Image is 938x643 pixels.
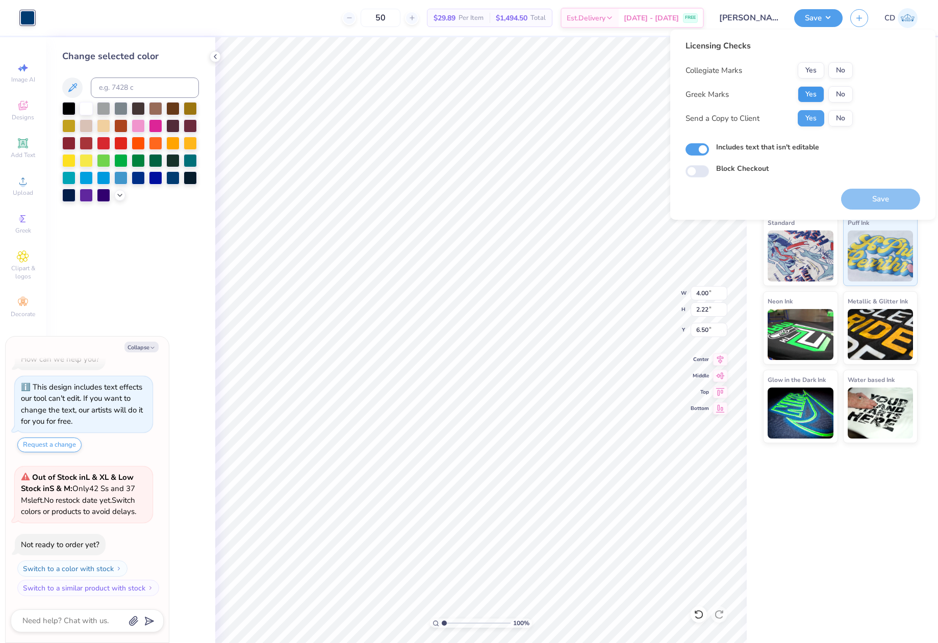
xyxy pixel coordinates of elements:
span: Standard [768,217,795,228]
span: [DATE] - [DATE] [624,13,679,23]
span: Designs [12,113,34,121]
img: Glow in the Dark Ink [768,388,833,439]
div: Greek Marks [686,89,729,100]
img: Neon Ink [768,309,833,360]
span: Metallic & Glitter Ink [848,296,908,306]
span: Bottom [691,405,709,412]
button: Collapse [124,342,159,352]
button: Yes [798,110,824,126]
span: Glow in the Dark Ink [768,374,826,385]
div: This design includes text effects our tool can't edit. If you want to change the text, our artist... [21,382,143,427]
strong: Out of Stock in L & XL [32,472,111,482]
span: 100 % [513,619,529,628]
div: Not ready to order yet? [21,539,99,550]
input: e.g. 7428 c [91,78,199,98]
span: No restock date yet. [44,495,112,505]
span: Image AI [11,75,35,84]
button: Request a change [17,438,82,452]
span: Total [530,13,546,23]
img: Metallic & Glitter Ink [848,309,914,360]
span: Clipart & logos [5,264,41,280]
div: Change selected color [62,49,199,63]
span: Add Text [11,151,35,159]
label: Includes text that isn't editable [716,142,819,152]
span: Upload [13,189,33,197]
img: Water based Ink [848,388,914,439]
input: – – [361,9,400,27]
span: Water based Ink [848,374,895,385]
span: Puff Ink [848,217,869,228]
img: Puff Ink [848,230,914,281]
a: CD [884,8,918,28]
div: Collegiate Marks [686,65,742,76]
button: No [828,110,853,126]
span: Neon Ink [768,296,793,306]
img: Standard [768,230,833,281]
span: CD [884,12,895,24]
img: Switch to a color with stock [116,565,122,572]
span: Est. Delivery [567,13,605,23]
span: FREE [685,14,696,21]
button: Switch to a color with stock [17,560,128,577]
span: Greek [15,226,31,235]
img: Switch to a similar product with stock [147,585,154,591]
img: Cedric Diasanta [898,8,918,28]
span: Decorate [11,310,35,318]
span: Middle [691,372,709,379]
button: No [828,86,853,102]
button: Yes [798,86,824,102]
button: No [828,62,853,79]
span: Per Item [459,13,484,23]
div: Send a Copy to Client [686,113,759,124]
button: Yes [798,62,824,79]
button: Switch to a similar product with stock [17,580,159,596]
div: How can we help you? [21,354,99,364]
span: Top [691,389,709,396]
label: Block Checkout [716,163,769,174]
span: $29.89 [434,13,455,23]
button: Save [794,9,843,27]
span: $1,494.50 [496,13,527,23]
div: Licensing Checks [686,40,853,52]
input: Untitled Design [712,8,787,28]
span: Only 42 Ss and 37 Ms left. Switch colors or products to avoid delays. [21,472,136,517]
span: Center [691,356,709,363]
